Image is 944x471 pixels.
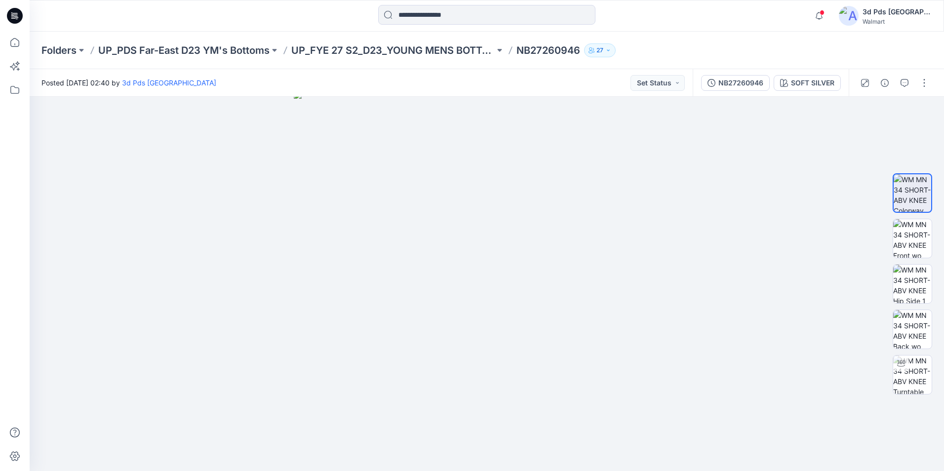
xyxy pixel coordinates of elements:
button: 27 [584,43,616,57]
img: WM MN 34 SHORT-ABV KNEE Front wo Avatar [893,219,932,258]
img: WM MN 34 SHORT-ABV KNEE Colorway wo Avatar [894,174,931,212]
div: Walmart [863,18,932,25]
button: NB27260946 [701,75,770,91]
img: WM MN 34 SHORT-ABV KNEE Back wo Avatar [893,310,932,349]
a: 3d Pds [GEOGRAPHIC_DATA] [122,78,216,87]
button: Details [877,75,893,91]
div: 3d Pds [GEOGRAPHIC_DATA] [863,6,932,18]
div: NB27260946 [718,78,763,88]
div: SOFT SILVER [791,78,834,88]
p: 27 [596,45,603,56]
a: UP_PDS Far-East D23 YM's Bottoms [98,43,270,57]
a: Folders [41,43,77,57]
img: avatar [839,6,859,26]
img: eyJhbGciOiJIUzI1NiIsImtpZCI6IjAiLCJzbHQiOiJzZXMiLCJ0eXAiOiJKV1QifQ.eyJkYXRhIjp7InR5cGUiOiJzdG9yYW... [294,91,680,471]
button: SOFT SILVER [774,75,841,91]
img: WM MN 34 SHORT-ABV KNEE Hip Side 1 wo Avatar [893,265,932,303]
img: WM MN 34 SHORT-ABV KNEE Turntable with Avatar [893,355,932,394]
p: NB27260946 [516,43,580,57]
span: Posted [DATE] 02:40 by [41,78,216,88]
a: UP_FYE 27 S2_D23_YOUNG MENS BOTTOMS PDS/[GEOGRAPHIC_DATA] [291,43,495,57]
